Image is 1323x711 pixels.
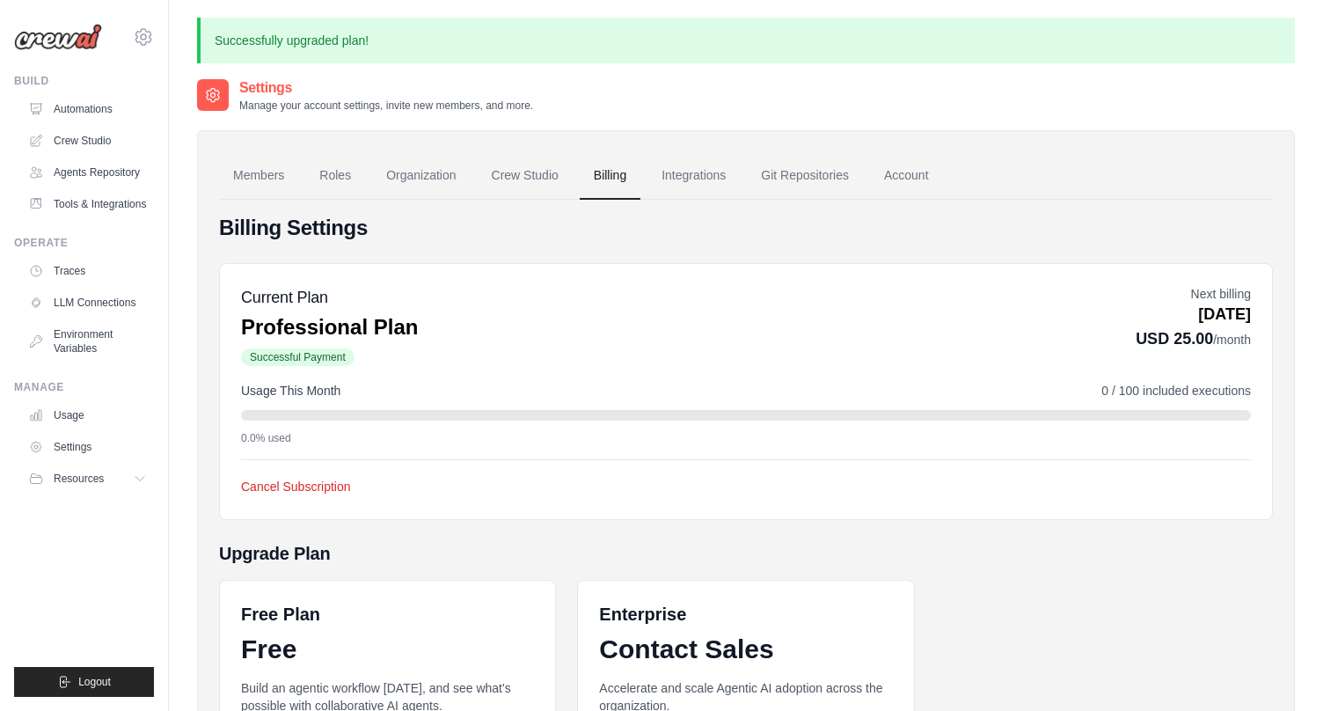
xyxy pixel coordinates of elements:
a: Settings [21,433,154,461]
span: Logout [78,675,111,689]
p: USD 25.00 [1136,326,1251,351]
button: Cancel Subscription [241,478,351,495]
span: Usage This Month [241,382,340,399]
a: LLM Connections [21,289,154,317]
div: Manage [14,380,154,394]
a: Git Repositories [747,152,863,200]
a: Automations [21,95,154,123]
span: 0.0% used [241,431,291,445]
a: Tools & Integrations [21,190,154,218]
span: /month [1213,333,1251,347]
a: Organization [372,152,470,200]
a: Crew Studio [21,127,154,155]
button: Logout [14,667,154,697]
p: Professional Plan [241,313,418,341]
p: [DATE] [1136,303,1251,326]
div: Build [14,74,154,88]
div: Operate [14,236,154,250]
h5: Current Plan [241,285,418,310]
span: Resources [54,472,104,486]
a: Agents Repository [21,158,154,187]
h6: Free Plan [241,602,320,627]
a: Integrations [647,152,740,200]
a: Account [870,152,943,200]
p: Manage your account settings, invite new members, and more. [239,99,533,113]
p: Next billing [1136,285,1251,303]
a: Traces [21,257,154,285]
button: Resources [21,465,154,493]
a: Crew Studio [478,152,573,200]
a: Members [219,152,298,200]
h6: Enterprise [599,602,892,627]
div: Contact Sales [599,634,892,665]
div: Free [241,634,534,665]
h5: Upgrade Plan [219,541,1273,566]
a: Environment Variables [21,320,154,363]
a: Usage [21,401,154,429]
span: Successful Payment [241,348,355,366]
img: Logo [14,24,102,50]
a: Billing [580,152,640,200]
h2: Settings [239,77,533,99]
a: Roles [305,152,365,200]
span: 0 / 100 included executions [1101,382,1251,399]
p: Successfully upgraded plan! [197,18,1295,63]
h4: Billing Settings [219,214,1273,242]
